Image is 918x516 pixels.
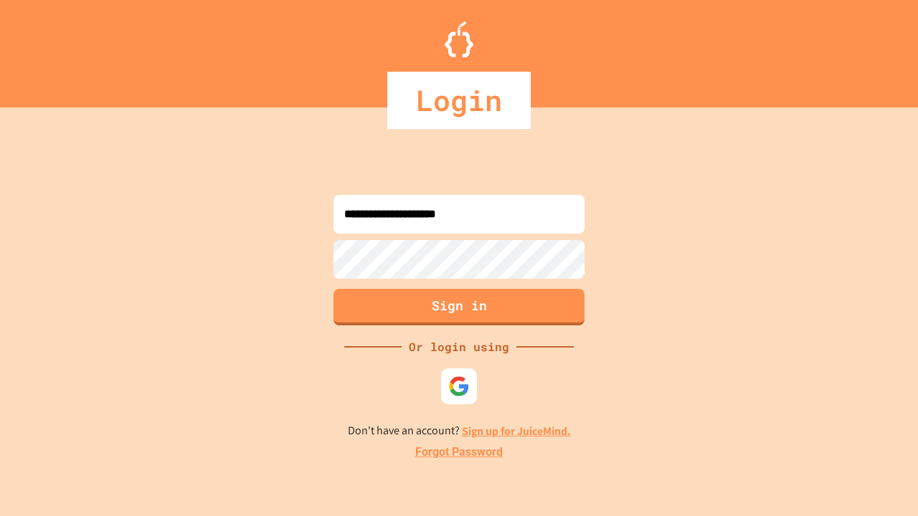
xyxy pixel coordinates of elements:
img: google-icon.svg [448,376,470,397]
img: Logo.svg [445,21,473,57]
p: Don't have an account? [348,422,571,440]
a: Sign up for JuiceMind. [462,424,571,439]
div: Login [387,72,531,129]
div: Or login using [402,338,516,355]
button: Sign in [333,289,585,325]
a: Forgot Password [415,444,503,461]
